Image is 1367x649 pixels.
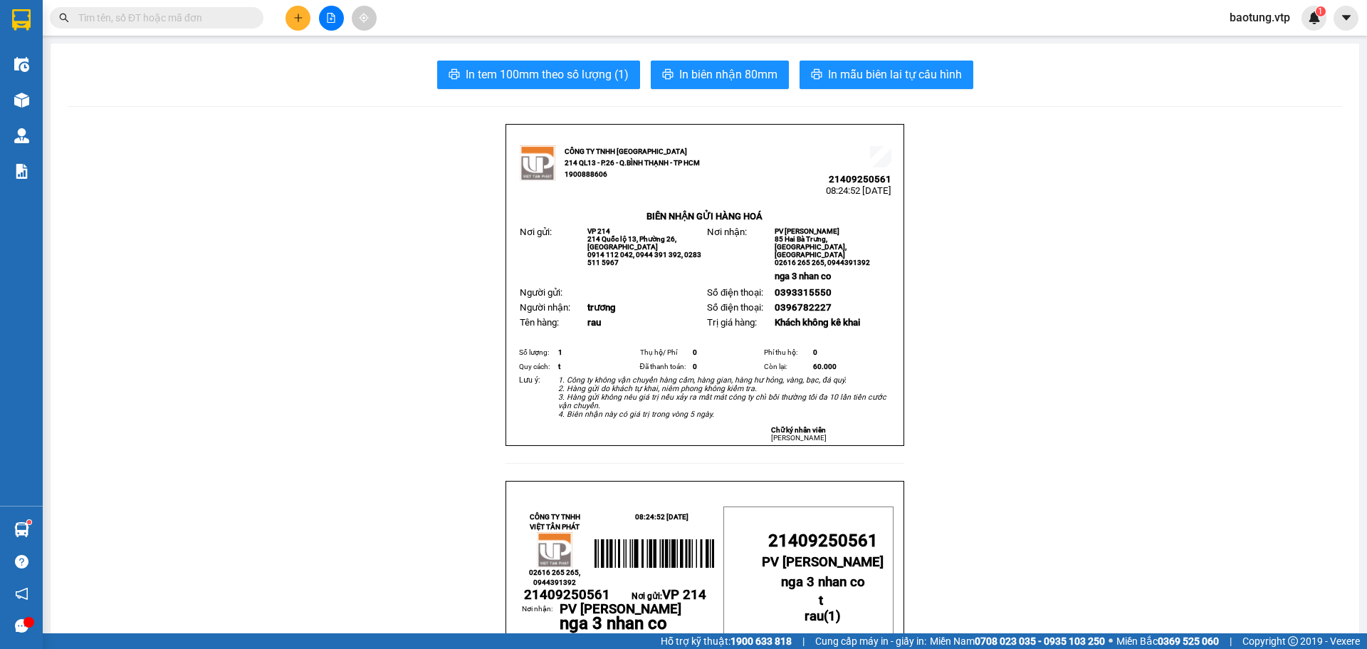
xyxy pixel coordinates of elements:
[828,608,836,624] span: 1
[14,522,29,537] img: warehouse-icon
[635,513,688,521] span: 08:24:52 [DATE]
[1318,6,1323,16] span: 1
[975,635,1105,647] strong: 0708 023 035 - 0935 103 250
[819,593,823,608] span: t
[587,227,610,235] span: VP 214
[1308,11,1321,24] img: icon-new-feature
[517,346,556,360] td: Số lượng:
[762,346,812,360] td: Phí thu hộ:
[930,633,1105,649] span: Miền Nam
[775,302,832,313] span: 0396782227
[781,574,865,590] span: nga 3 nhan co
[805,608,824,624] span: rau
[802,633,805,649] span: |
[558,363,560,370] span: t
[14,57,29,72] img: warehouse-icon
[520,302,570,313] span: Người nhận:
[319,6,344,31] button: file-add
[1109,638,1113,644] span: ⚪️
[522,603,559,632] td: Nơi nhận:
[14,128,29,143] img: warehouse-icon
[466,66,629,83] span: In tem 100mm theo số lượng (1)
[693,363,697,370] span: 0
[707,227,747,237] span: Nơi nhận:
[813,348,817,356] span: 0
[517,360,556,374] td: Quy cách:
[771,434,827,442] span: [PERSON_NAME]
[775,259,870,266] span: 02616 265 265, 0944391392
[679,66,777,83] span: In biên nhận 80mm
[707,317,757,328] span: Trị giá hàng:
[805,593,841,624] strong: ( )
[693,348,697,356] span: 0
[651,61,789,89] button: printerIn biên nhận 80mm
[815,633,926,649] span: Cung cấp máy in - giấy in:
[587,235,676,251] span: 214 Quốc lộ 13, Phường 26, [GEOGRAPHIC_DATA]
[293,13,303,23] span: plus
[537,532,572,568] img: logo
[15,587,28,601] span: notification
[587,251,701,266] span: 0914 112 042, 0944 391 392, 0283 511 5967
[14,93,29,108] img: warehouse-icon
[15,555,28,568] span: question-circle
[27,520,31,524] sup: 1
[520,287,562,298] span: Người gửi:
[522,632,557,645] span: :
[520,317,559,328] span: Tên hàng:
[558,348,562,356] span: 1
[12,9,31,31] img: logo-vxr
[730,635,792,647] strong: 1900 633 818
[352,6,377,31] button: aim
[524,587,610,603] span: 21409250561
[359,13,369,23] span: aim
[1218,9,1301,26] span: baotung.vtp
[811,68,822,82] span: printer
[813,363,837,370] span: 60.000
[775,287,832,298] span: 0393315550
[59,13,69,23] span: search
[1340,11,1353,24] span: caret-down
[587,317,601,328] span: rau
[661,633,792,649] span: Hỗ trợ kỹ thuật:
[530,513,580,531] strong: CÔNG TY TNHH VIỆT TÂN PHÁT
[775,317,860,328] span: Khách không kê khai
[560,631,601,647] span: trương
[1288,636,1298,646] span: copyright
[519,375,540,385] span: Lưu ý:
[78,10,246,26] input: Tìm tên, số ĐT hoặc mã đơn
[638,346,691,360] td: Thụ hộ/ Phí
[638,360,691,374] td: Đã thanh toán:
[1158,635,1219,647] strong: 0369 525 060
[587,302,616,313] span: trương
[520,145,555,181] img: logo
[775,235,847,259] span: 85 Hai Bà Trưng, [GEOGRAPHIC_DATA], [GEOGRAPHIC_DATA]
[560,601,681,617] span: PV [PERSON_NAME]
[632,591,706,601] span: Nơi gửi:
[828,66,962,83] span: In mẫu biên lai tự cấu hình
[762,360,812,374] td: Còn lại:
[826,185,891,196] span: 08:24:52 [DATE]
[762,554,884,570] span: PV [PERSON_NAME]
[14,164,29,179] img: solution-icon
[560,613,667,633] span: nga 3 nhan co
[326,13,336,23] span: file-add
[286,6,310,31] button: plus
[800,61,973,89] button: printerIn mẫu biên lai tự cấu hình
[437,61,640,89] button: printerIn tem 100mm theo số lượng (1)
[520,227,552,237] span: Nơi gửi:
[707,302,763,313] span: Số điện thoại:
[529,568,580,586] span: 02616 265 265, 0944391392
[771,426,826,434] strong: Chữ ký nhân viên
[1116,633,1219,649] span: Miền Bắc
[1334,6,1358,31] button: caret-down
[829,174,891,185] span: 21409250561
[15,619,28,633] span: message
[1230,633,1232,649] span: |
[775,227,839,235] span: PV [PERSON_NAME]
[707,287,763,298] span: Số điện thoại:
[662,68,674,82] span: printer
[449,68,460,82] span: printer
[565,147,700,178] strong: CÔNG TY TNHH [GEOGRAPHIC_DATA] 214 QL13 - P.26 - Q.BÌNH THẠNH - TP HCM 1900888606
[768,531,878,551] span: 21409250561
[662,587,706,603] span: VP 214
